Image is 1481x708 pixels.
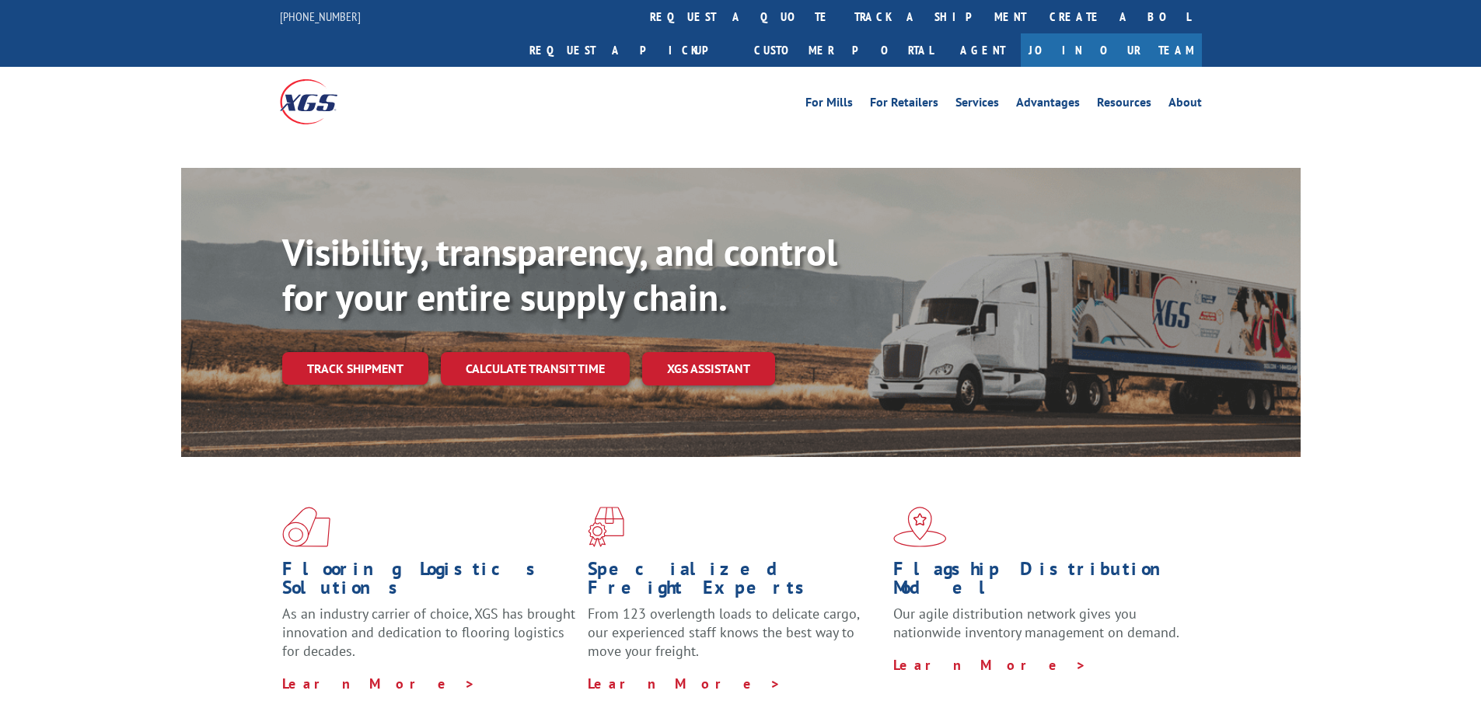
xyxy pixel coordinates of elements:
[742,33,945,67] a: Customer Portal
[588,675,781,692] a: Learn More >
[1021,33,1202,67] a: Join Our Team
[1168,96,1202,113] a: About
[805,96,853,113] a: For Mills
[870,96,938,113] a: For Retailers
[1016,96,1080,113] a: Advantages
[642,352,775,385] a: XGS ASSISTANT
[588,605,882,674] p: From 123 overlength loads to delicate cargo, our experienced staff knows the best way to move you...
[588,560,882,605] h1: Specialized Freight Experts
[518,33,742,67] a: Request a pickup
[955,96,999,113] a: Services
[588,507,624,547] img: xgs-icon-focused-on-flooring-red
[945,33,1021,67] a: Agent
[893,507,947,547] img: xgs-icon-flagship-distribution-model-red
[282,228,837,321] b: Visibility, transparency, and control for your entire supply chain.
[893,560,1187,605] h1: Flagship Distribution Model
[282,675,476,692] a: Learn More >
[893,605,1179,641] span: Our agile distribution network gives you nationwide inventory management on demand.
[282,507,330,547] img: xgs-icon-total-supply-chain-intelligence-red
[280,9,361,24] a: [PHONE_NUMBER]
[441,352,630,385] a: Calculate transit time
[1097,96,1151,113] a: Resources
[282,352,428,385] a: Track shipment
[893,656,1087,674] a: Learn More >
[282,605,575,660] span: As an industry carrier of choice, XGS has brought innovation and dedication to flooring logistics...
[282,560,576,605] h1: Flooring Logistics Solutions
